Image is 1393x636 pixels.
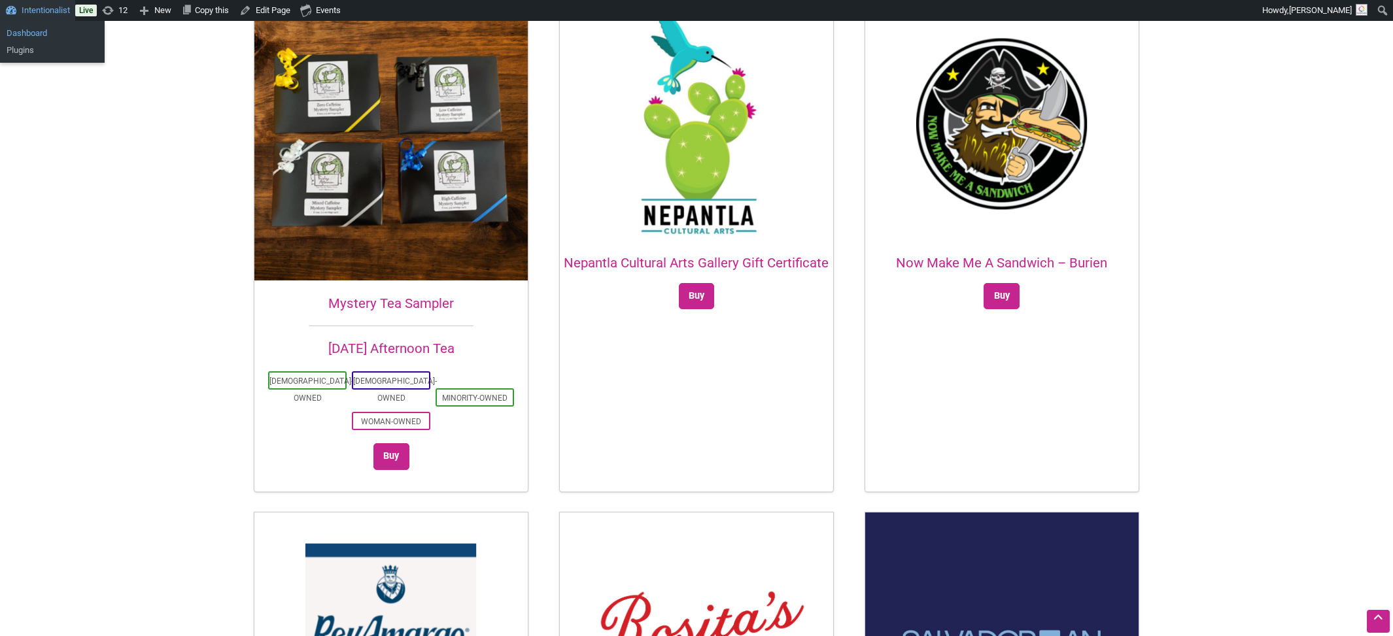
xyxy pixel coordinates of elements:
[361,417,421,426] a: Woman-Owned
[254,137,528,312] a: Mystery Tea Sampler
[1367,610,1390,633] div: Scroll Back to Top
[373,443,409,470] a: Add to cart: “Mystery Tea Sampler”
[254,294,528,313] h2: Mystery Tea Sampler
[560,7,833,240] img: Nepantla logo
[865,254,1139,273] h2: Now Make Me A Sandwich – Burien
[1289,5,1352,15] span: [PERSON_NAME]
[353,377,437,403] a: [DEMOGRAPHIC_DATA]-Owned
[328,341,455,356] a: [DATE] Afternoon Tea
[984,283,1020,310] a: Select options for “Now Make Me A Sandwich - Burien”
[679,283,715,310] a: Select options for “Nepantla Cultural Arts Gallery Gift Certificate”
[254,7,528,280] img: Friday Afternoon Tea Mystery Tea Sampler
[269,377,353,403] a: [DEMOGRAPHIC_DATA]-Owned
[560,116,833,273] a: Nepantla Cultural Arts Gallery Gift Certificate
[865,7,1139,240] img: Now Make Me A Sandwich - Burien
[560,254,833,273] h2: Nepantla Cultural Arts Gallery Gift Certificate
[442,393,507,403] a: Minority-Owned
[75,5,97,16] a: Live
[865,116,1139,273] a: Now Make Me A Sandwich – Burien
